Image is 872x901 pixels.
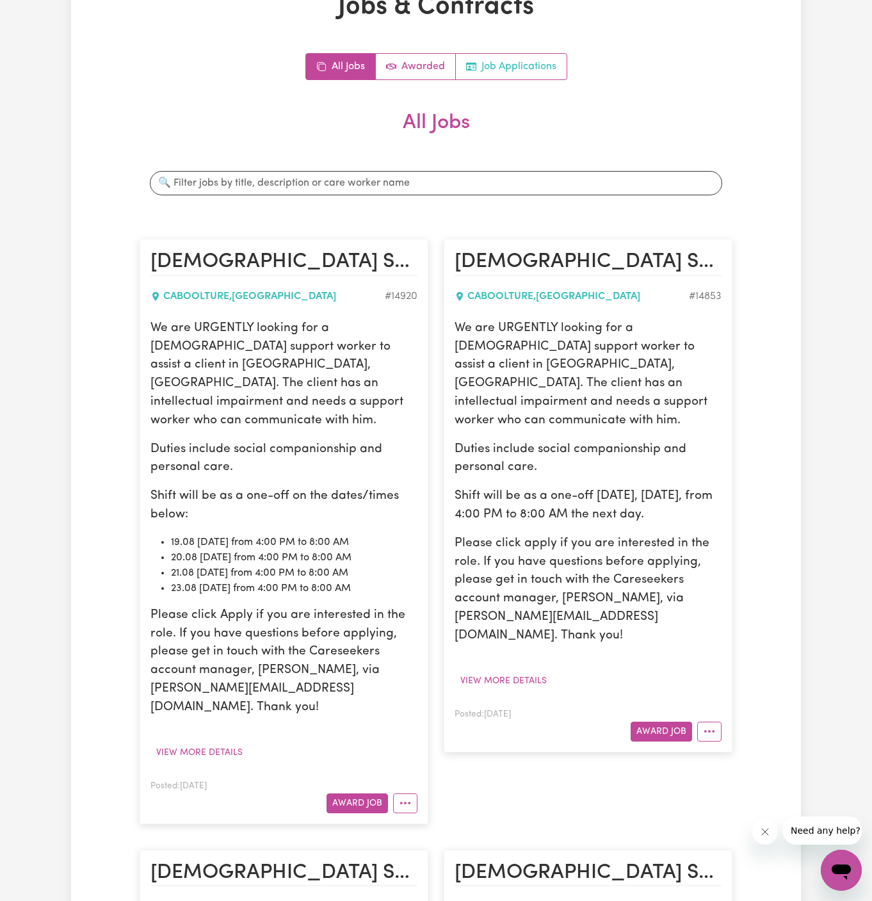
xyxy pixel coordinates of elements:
li: 19.08 [DATE] from 4:00 PM to 8:00 AM [171,535,417,550]
p: Shift will be as a one-off [DATE], [DATE], from 4:00 PM to 8:00 AM the next day. [455,487,722,524]
li: 23.08 [DATE] from 4:00 PM to 8:00 AM [171,581,417,596]
li: 20.08 [DATE] from 4:00 PM to 8:00 AM [171,550,417,565]
button: More options [697,722,722,742]
div: Job ID #14920 [385,289,417,304]
button: Award Job [631,722,692,742]
div: CABOOLTURE , [GEOGRAPHIC_DATA] [150,289,385,304]
button: Award Job [327,793,388,813]
a: Active jobs [376,54,456,79]
button: View more details [455,671,553,691]
iframe: Message from company [783,816,862,845]
span: Posted: [DATE] [150,782,207,790]
h2: Female Support Worker Needed In Caboolture, QLD [150,861,417,886]
div: CABOOLTURE , [GEOGRAPHIC_DATA] [455,289,689,304]
a: Job applications [456,54,567,79]
button: View more details [150,743,248,763]
iframe: Button to launch messaging window [821,850,862,891]
a: All jobs [306,54,376,79]
p: Please click Apply if you are interested in the role. If you have questions before applying, plea... [150,606,417,717]
p: Duties include social companionship and personal care. [150,441,417,478]
span: Posted: [DATE] [455,710,511,718]
input: 🔍 Filter jobs by title, description or care worker name [150,171,722,195]
p: Shift will be as a one-off on the dates/times below: [150,487,417,524]
li: 21.08 [DATE] from 4:00 PM to 8:00 AM [171,565,417,581]
h2: All Jobs [140,111,732,156]
p: Please click apply if you are interested in the role. If you have questions before applying, plea... [455,535,722,645]
h2: Female Support Worker Needed In Caboolture, QLD [455,861,722,886]
p: We are URGENTLY looking for a [DEMOGRAPHIC_DATA] support worker to assist a client in [GEOGRAPHIC... [150,320,417,430]
iframe: Close message [752,819,778,845]
h2: Female Support Worker Needed In Caboolture, QLD [150,250,417,275]
p: Duties include social companionship and personal care. [455,441,722,478]
p: We are URGENTLY looking for a [DEMOGRAPHIC_DATA] support worker to assist a client in [GEOGRAPHIC... [455,320,722,430]
button: More options [393,793,417,813]
h2: Female Support Worker Needed In Caboolture, QLD [455,250,722,275]
div: Job ID #14853 [689,289,722,304]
